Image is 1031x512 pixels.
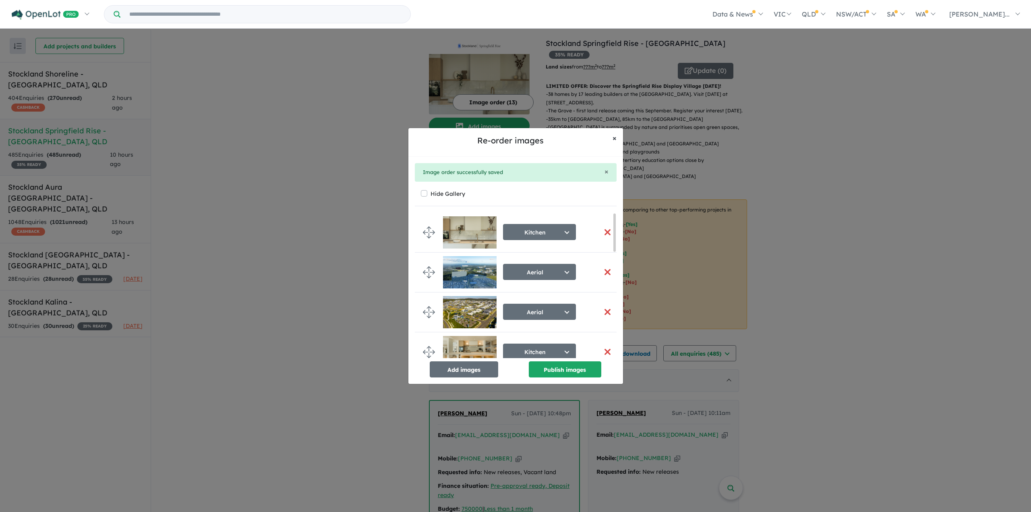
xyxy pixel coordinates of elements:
button: Aerial [503,264,576,280]
img: drag.svg [423,306,435,318]
img: drag.svg [423,226,435,238]
img: drag.svg [423,266,435,278]
img: Stockland%20Springfield%20Rise%20-%20Spring%20Mountain___1753753228.jpg [443,256,497,288]
span: × [605,167,609,176]
button: Close [605,168,609,175]
label: Hide Gallery [431,188,465,199]
img: Openlot PRO Logo White [12,10,79,20]
span: [PERSON_NAME]... [949,10,1010,18]
span: × [613,133,617,143]
div: Image order successfully saved [415,163,617,182]
button: Publish images [529,361,601,377]
img: Stockland%20Springfield%20Rise%20-%20Spring%20Mountain___1756079717_0.png [443,296,497,328]
button: Kitchen [503,224,576,240]
button: Add images [430,361,498,377]
img: drag.svg [423,346,435,358]
button: Kitchen [503,344,576,360]
button: Aerial [503,304,576,320]
h5: Re-order images [415,135,606,147]
img: Stockland%20Springfield%20Rise%20-%20Spring%20Mountain___1756079716_0.png [443,216,497,249]
img: Stockland%20Springfield%20Rise%20-%20Spring%20Mountain___1756079717.png [443,336,497,368]
input: Try estate name, suburb, builder or developer [122,6,409,23]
